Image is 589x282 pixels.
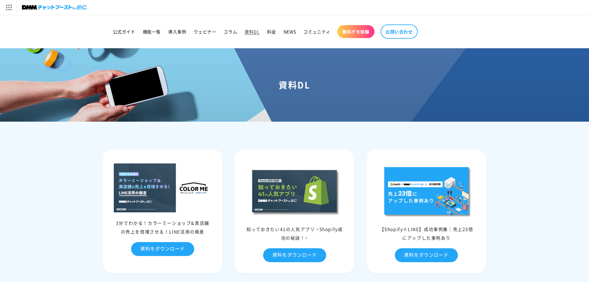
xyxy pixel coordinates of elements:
a: 無料デモ体験 [337,25,374,38]
a: 導入事例 [164,25,190,38]
img: チャットブーストforEC [22,3,87,12]
a: 機能一覧 [139,25,164,38]
a: 料金 [263,25,280,38]
span: 料金 [267,29,276,34]
span: 公式ガイド [113,29,135,34]
div: 3分でわかる！カラーミーショップ&実店舗の売上を倍増させる！LINE活用の極意 [105,219,221,236]
a: コミュニティ [300,25,334,38]
a: 公式ガイド [109,25,139,38]
span: 無料デモ体験 [342,29,369,34]
a: お問い合わせ [381,24,418,39]
span: ウェビナー [194,29,216,34]
a: 資料DL [241,25,263,38]
h1: 資料DL [7,79,582,90]
span: NEWS [284,29,296,34]
span: 資料DL [245,29,259,34]
span: 導入事例 [168,29,186,34]
a: NEWS [280,25,300,38]
span: コミュニティ [303,29,331,34]
span: お問い合わせ [386,29,413,34]
span: コラム [224,29,237,34]
img: サービス [1,1,16,14]
div: 知っておきたい41の人気アプリ ~Shopify成功の秘訣！~ [236,225,353,242]
a: コラム [220,25,241,38]
span: 機能一覧 [143,29,161,34]
a: 資料をダウンロード [263,248,326,262]
a: 資料をダウンロード [131,242,194,256]
a: 資料をダウンロード [395,248,458,262]
a: ウェビナー [190,25,220,38]
div: 【Shopify×LINE】成功事例集｜売上23倍にアップした事例あり [368,225,485,242]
